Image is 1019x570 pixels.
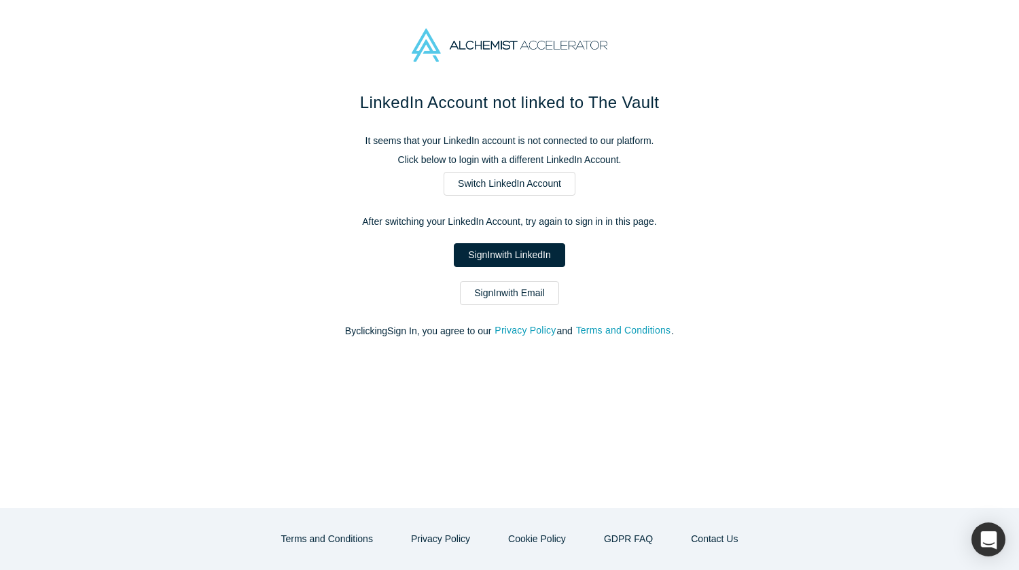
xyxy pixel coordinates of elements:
[224,324,795,338] p: By clicking Sign In , you agree to our and .
[460,281,559,305] a: SignInwith Email
[224,153,795,167] p: Click below to login with a different LinkedIn Account.
[412,29,607,62] img: Alchemist Accelerator Logo
[224,90,795,115] h1: LinkedIn Account not linked to The Vault
[444,172,575,196] a: Switch LinkedIn Account
[224,134,795,148] p: It seems that your LinkedIn account is not connected to our platform.
[575,323,672,338] button: Terms and Conditions
[494,527,580,551] button: Cookie Policy
[454,243,565,267] a: SignInwith LinkedIn
[590,527,667,551] a: GDPR FAQ
[677,527,752,551] button: Contact Us
[224,215,795,229] p: After switching your LinkedIn Account, try again to sign in in this page.
[397,527,484,551] button: Privacy Policy
[267,527,387,551] button: Terms and Conditions
[494,323,556,338] button: Privacy Policy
